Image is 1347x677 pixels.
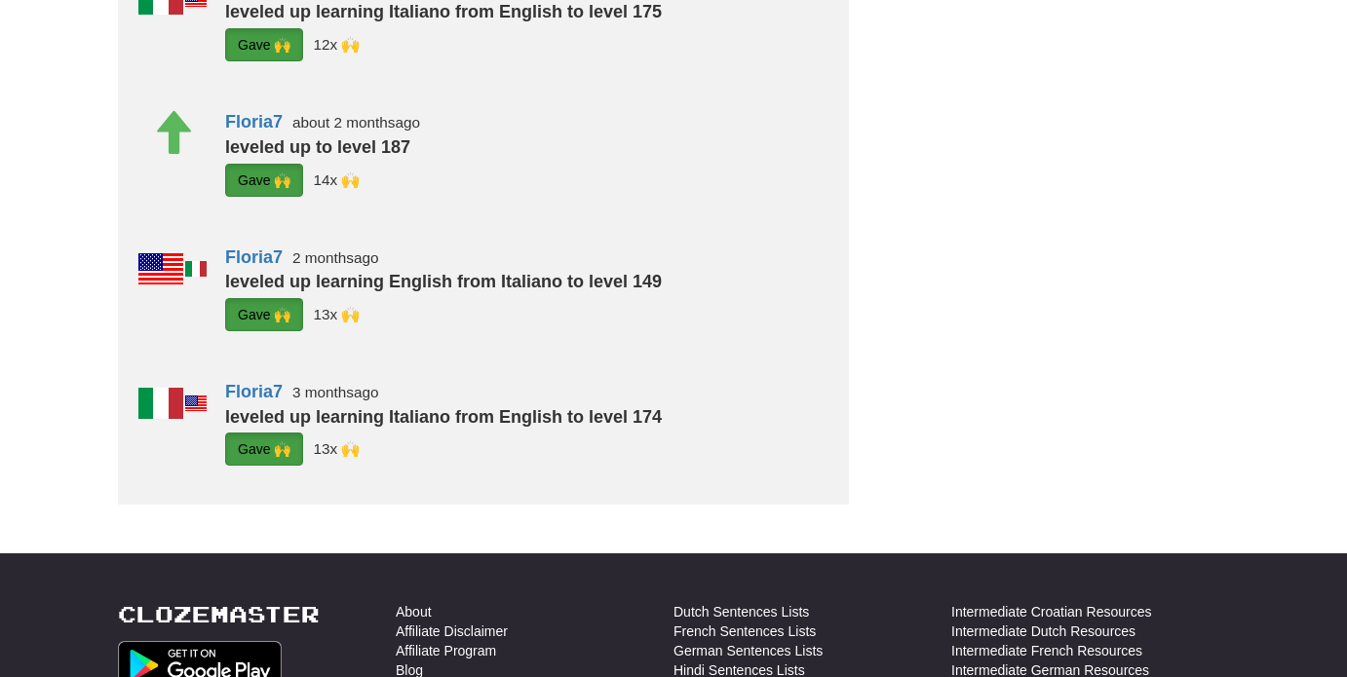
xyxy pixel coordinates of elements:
a: About [396,602,432,621]
strong: leveled up learning English from Italiano to level 149 [225,272,662,291]
strong: leveled up learning Italiano from English to level 175 [225,2,662,21]
button: Gave 🙌 [225,298,303,331]
a: Clozemaster [118,602,320,626]
a: Intermediate French Resources [951,641,1142,660]
small: bryanbee<br />ChrisM<br />giuseppeBG<br />superwinston<br />gizzard123<br />Station2Station<br />... [313,440,360,457]
a: Intermediate Dutch Resources [951,621,1135,641]
small: about 2 months ago [292,114,420,131]
a: Affiliate Program [396,641,496,660]
a: German Sentences Lists [673,641,823,660]
a: Floria7 [225,382,283,401]
strong: leveled up learning Italiano from English to level 174 [225,407,662,427]
a: Floria7 [225,112,283,132]
a: Floria7 [225,247,283,267]
small: bryanbee<br />ChrisM<br />gizzard123<br />MRgK<br />giuseppeBG<br />vikramkr<br />P.aola<br />Fni... [313,170,360,187]
strong: leveled up to level 187 [225,137,410,157]
a: Affiliate Disclaimer [396,621,508,641]
small: 3 months ago [292,384,378,400]
button: Gave 🙌 [225,164,303,197]
small: ChrisM<br />gizzard123<br />Station2Station<br />bryanbee<br />Fnirk1<br />superwinston<br />_cmn... [313,36,360,53]
button: Gave 🙌 [225,433,303,466]
button: Gave 🙌 [225,28,303,61]
small: 2 months ago [292,249,378,266]
a: Intermediate Croatian Resources [951,602,1151,621]
small: bryanbee<br />ChrisM<br />giuseppeBG<br />superwinston<br />gizzard123<br />vikramkr<br />MRgK<br... [313,306,360,322]
a: Dutch Sentences Lists [673,602,809,621]
a: French Sentences Lists [673,621,816,641]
